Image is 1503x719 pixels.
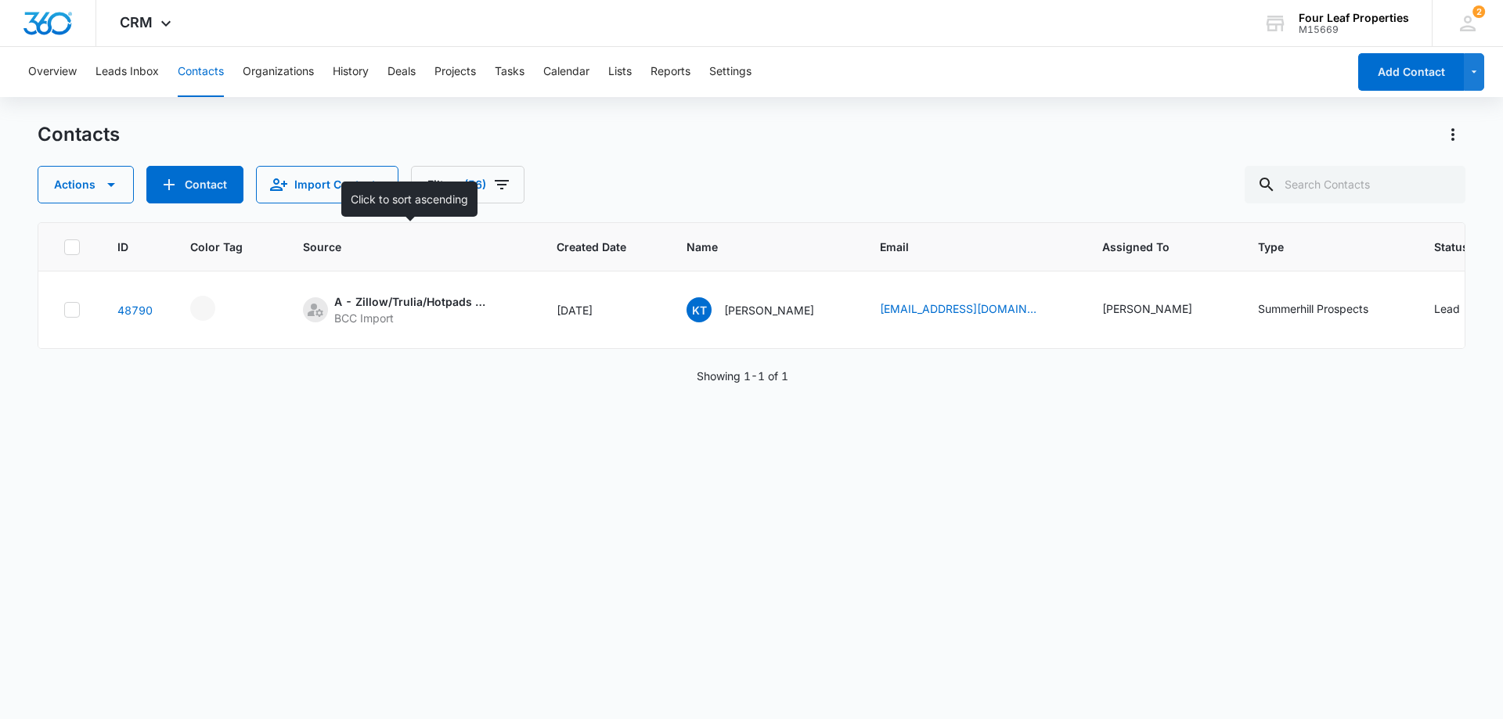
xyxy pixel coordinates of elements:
div: account name [1299,12,1409,24]
div: [DATE] [557,302,649,318]
h1: Contacts [38,123,120,146]
span: Email [880,239,1042,255]
a: Navigate to contact details page for Kathleen Townsend [117,304,153,317]
div: Summerhill Prospects [1258,300,1368,317]
button: Add Contact [146,166,243,203]
span: Assigned To [1102,239,1198,255]
button: Organizations [243,47,314,97]
div: Type - Summerhill Prospects - Select to Edit Field [1258,300,1397,319]
button: Filters [411,166,524,203]
div: Name - Kathleen Townsend - Select to Edit Field [687,297,842,322]
span: Type [1258,239,1374,255]
div: Assigned To - Adam Schoenborn - Select to Edit Field [1102,300,1220,319]
span: ID [117,239,130,255]
div: Source - [object Object] - Select to Edit Field [303,293,519,326]
span: Name [687,239,820,255]
span: Status [1434,239,1469,255]
input: Search Contacts [1245,166,1465,203]
button: Settings [709,47,751,97]
button: Tasks [495,47,524,97]
div: Click to sort ascending [341,182,478,217]
span: CRM [120,14,153,31]
span: Source [303,239,496,255]
span: Color Tag [190,239,243,255]
button: Leads Inbox [96,47,159,97]
button: Calendar [543,47,589,97]
span: 2 [1472,5,1485,18]
div: Lead [1434,300,1460,317]
button: Deals [387,47,416,97]
div: A - Zillow/Trulia/Hotpads Rent Connect [334,293,491,310]
button: Actions [38,166,134,203]
button: Import Contacts [256,166,398,203]
span: Created Date [557,239,626,255]
p: [PERSON_NAME] [724,302,814,318]
div: notifications count [1472,5,1485,18]
div: [PERSON_NAME] [1102,300,1192,317]
button: Contacts [178,47,224,97]
a: [EMAIL_ADDRESS][DOMAIN_NAME] [880,300,1036,317]
button: Overview [28,47,77,97]
button: History [333,47,369,97]
span: KT [687,297,712,322]
button: Reports [651,47,690,97]
button: Projects [434,47,476,97]
div: Email - kathleentownsend@ymail.com - Select to Edit Field [880,300,1065,319]
p: Showing 1-1 of 1 [697,368,788,384]
div: account id [1299,24,1409,35]
button: Lists [608,47,632,97]
div: Status - Lead - Select to Edit Field [1434,300,1488,319]
button: Add Contact [1358,53,1464,91]
span: (56) [464,179,486,190]
div: - - Select to Edit Field [190,296,243,321]
button: Actions [1440,122,1465,147]
div: BCC Import [334,310,491,326]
